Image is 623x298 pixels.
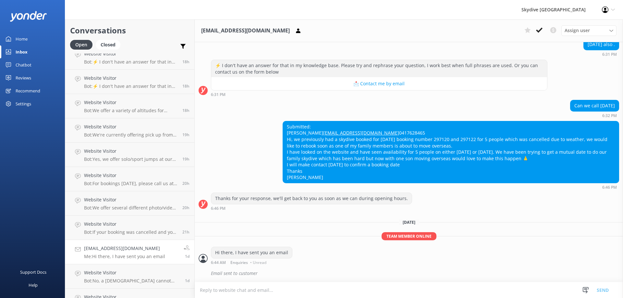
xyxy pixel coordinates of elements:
[211,60,547,77] div: ⚡ I don't have an answer for that in my knowledge base. Please try and rephrase your question, I ...
[65,45,194,70] a: Website VisitorBot:⚡ I don't have an answer for that in my knowledge base. Please try and rephras...
[182,108,189,113] span: Oct 12 2025 01:20pm (UTC +10:00) Australia/Brisbane
[16,84,40,97] div: Recommend
[29,279,38,292] div: Help
[84,172,177,179] h4: Website Visitor
[84,245,165,252] h4: [EMAIL_ADDRESS][DOMAIN_NAME]
[211,206,412,210] div: Oct 11 2025 06:46pm (UTC +10:00) Australia/Brisbane
[65,191,194,216] a: Website VisitorBot:We offer several different photo/video packages! The Dedicated/Ultimate packag...
[84,99,177,106] h4: Website Visitor
[20,266,46,279] div: Support Docs
[65,143,194,167] a: Website VisitorBot:Yes, we offer solo/sport jumps at our [PERSON_NAME][GEOGRAPHIC_DATA] and [GEOG...
[283,185,619,189] div: Oct 11 2025 06:46pm (UTC +10:00) Australia/Brisbane
[565,27,590,34] span: Assign user
[211,261,226,265] strong: 6:44 AM
[570,100,619,111] div: Can we call [DATE]
[185,278,189,283] span: Oct 11 2025 11:49pm (UTC +10:00) Australia/Brisbane
[16,45,28,58] div: Inbox
[199,268,619,279] div: 2025-10-11T20:48:23.205
[182,181,189,186] span: Oct 12 2025 12:02pm (UTC +10:00) Australia/Brisbane
[185,254,189,259] span: Oct 12 2025 06:44am (UTC +10:00) Australia/Brisbane
[65,94,194,118] a: Website VisitorBot:We offer a variety of altitudes for skydiving, with all dropzones providing ju...
[84,123,177,130] h4: Website Visitor
[211,193,412,204] div: Thanks for your response, we'll get back to you as soon as we can during opening hours.
[84,59,177,65] p: Bot: ⚡ I don't have an answer for that in my knowledge base. Please try and rephrase your questio...
[211,260,292,265] div: Oct 12 2025 06:44am (UTC +10:00) Australia/Brisbane
[211,93,226,97] strong: 6:31 PM
[65,118,194,143] a: Website VisitorBot:We're currently offering pick up from the majority of our locations. Please ch...
[323,130,399,136] a: [EMAIL_ADDRESS][DOMAIN_NAME]
[65,216,194,240] a: Website VisitorBot:If your booking was cancelled and you are unable to re-book, you are eligible ...
[201,27,290,35] h3: [EMAIL_ADDRESS][DOMAIN_NAME]
[84,205,177,211] p: Bot: We offer several different photo/video packages! The Dedicated/Ultimate packages provide the...
[84,278,180,284] p: Bot: No, a [DEMOGRAPHIC_DATA] cannot skydive as the minimum age to participate is [DEMOGRAPHIC_DA...
[211,92,547,97] div: Oct 11 2025 06:31pm (UTC +10:00) Australia/Brisbane
[230,261,248,265] span: Enquiries
[182,205,189,210] span: Oct 12 2025 11:44am (UTC +10:00) Australia/Brisbane
[10,11,47,22] img: yonder-white-logo.png
[16,58,31,71] div: Chatbot
[250,261,266,265] span: • Unread
[84,148,177,155] h4: Website Visitor
[84,132,177,138] p: Bot: We're currently offering pick up from the majority of our locations. Please check online for...
[70,40,92,50] div: Open
[84,229,177,235] p: Bot: If your booking was cancelled and you are unable to re-book, you are eligible for a refund. ...
[602,114,617,118] strong: 6:32 PM
[16,97,31,110] div: Settings
[84,75,177,82] h4: Website Visitor
[283,121,619,183] div: Submitted: [PERSON_NAME] 0417628465 Hi, we previously had a skydive booked for [DATE] booking num...
[16,71,31,84] div: Reviews
[584,39,619,50] div: [DATE] also .
[65,240,194,264] a: [EMAIL_ADDRESS][DOMAIN_NAME]Me:Hi there, I have sent you an email1d
[561,25,617,36] div: Assign User
[84,156,177,162] p: Bot: Yes, we offer solo/sport jumps at our [PERSON_NAME][GEOGRAPHIC_DATA] and [GEOGRAPHIC_DATA] l...
[602,185,617,189] strong: 6:46 PM
[84,50,177,57] h4: Website Visitor
[570,113,619,118] div: Oct 11 2025 06:32pm (UTC +10:00) Australia/Brisbane
[96,41,124,48] a: Closed
[84,181,177,186] p: Bot: For bookings [DATE], please call us at [PHONE_NUMBER].
[399,220,419,225] span: [DATE]
[182,83,189,89] span: Oct 12 2025 01:23pm (UTC +10:00) Australia/Brisbane
[84,221,177,228] h4: Website Visitor
[84,269,180,276] h4: Website Visitor
[382,232,436,240] span: Team member online
[96,40,120,50] div: Closed
[211,268,619,279] div: Email sent to customer
[211,247,292,258] div: Hi there, I have sent you an email
[211,207,226,210] strong: 6:46 PM
[182,229,189,235] span: Oct 12 2025 10:30am (UTC +10:00) Australia/Brisbane
[182,156,189,162] span: Oct 12 2025 12:33pm (UTC +10:00) Australia/Brisbane
[70,41,96,48] a: Open
[211,77,547,90] button: 📩 Contact me by email
[70,24,189,37] h2: Conversations
[65,264,194,289] a: Website VisitorBot:No, a [DEMOGRAPHIC_DATA] cannot skydive as the minimum age to participate is [...
[84,108,177,113] p: Bot: We offer a variety of altitudes for skydiving, with all dropzones providing jumps up to 15,0...
[84,83,177,89] p: Bot: ⚡ I don't have an answer for that in my knowledge base. Please try and rephrase your questio...
[16,32,28,45] div: Home
[65,70,194,94] a: Website VisitorBot:⚡ I don't have an answer for that in my knowledge base. Please try and rephras...
[602,53,617,56] strong: 6:31 PM
[65,167,194,191] a: Website VisitorBot:For bookings [DATE], please call us at [PHONE_NUMBER].20h
[583,52,619,56] div: Oct 11 2025 06:31pm (UTC +10:00) Australia/Brisbane
[84,196,177,203] h4: Website Visitor
[182,132,189,137] span: Oct 12 2025 01:01pm (UTC +10:00) Australia/Brisbane
[84,254,165,259] p: Me: Hi there, I have sent you an email
[182,59,189,65] span: Oct 12 2025 02:09pm (UTC +10:00) Australia/Brisbane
